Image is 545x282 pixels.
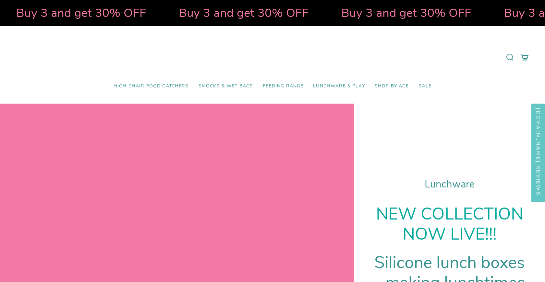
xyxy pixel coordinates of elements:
strong: Buy 3 and get 30% OFF [15,5,145,21]
strong: NEW COLLECTION NOW LIVE!!! [376,203,523,245]
span: Smocks & Wet Bags [199,84,253,89]
a: Mumma’s Little Helpers [217,36,329,79]
span: Shop by Age [375,84,409,89]
a: High Chair Food Catchers [109,79,194,94]
span: Lunchware & Play [313,84,365,89]
span: High Chair Food Catchers [114,84,189,89]
a: SALE [414,79,436,94]
span: Feeding Range [263,84,303,89]
strong: Buy 3 and get 30% OFF [177,5,307,21]
h1: Lunchware [370,178,529,190]
a: Shop by Age [370,79,414,94]
strong: Buy 3 and get 30% OFF [340,5,470,21]
span: SALE [418,84,431,89]
div: Click to open Judge.me floating reviews tab [531,94,545,202]
a: Lunchware & Play [308,79,369,94]
a: Feeding Range [258,79,308,94]
a: Smocks & Wet Bags [194,79,258,94]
